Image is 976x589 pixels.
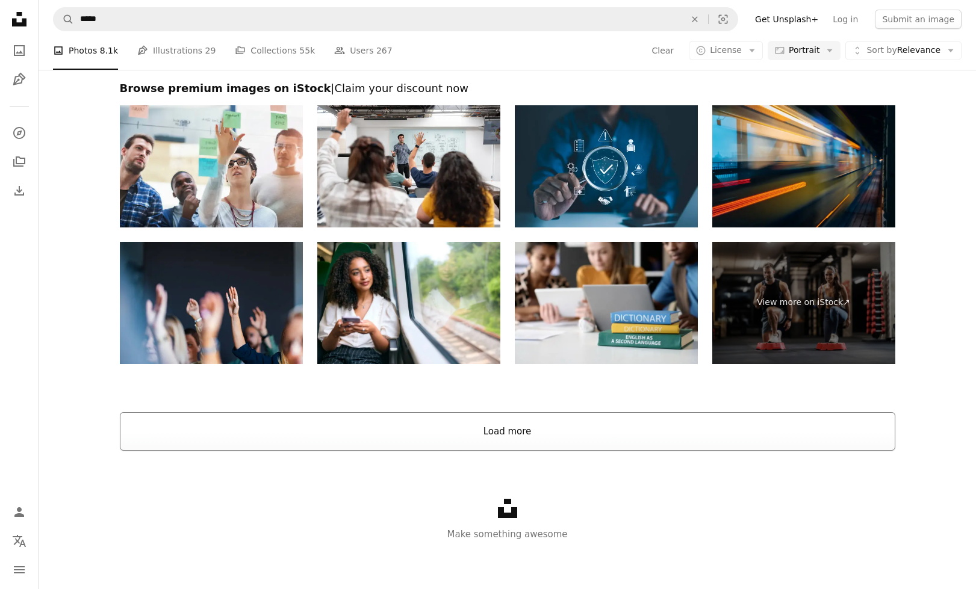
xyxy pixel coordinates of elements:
[120,81,895,96] h2: Browse premium images on iStock
[7,39,31,63] a: Photos
[825,10,865,29] a: Log in
[875,10,962,29] button: Submit an image
[317,242,500,364] img: Businesswoman Commuting To Work On Train Sitting Checking Messages Or Social Media On Mobile Phone
[7,121,31,145] a: Explore
[299,44,315,57] span: 55k
[39,527,976,541] p: Make something awesome
[710,45,742,55] span: License
[7,7,31,34] a: Home — Unsplash
[137,31,216,70] a: Illustrations 29
[709,8,738,31] button: Visual search
[689,41,763,60] button: License
[235,31,315,70] a: Collections 55k
[712,105,895,227] img: Blurred Motion Of Train At Railroad Station
[768,41,841,60] button: Portrait
[515,105,698,227] img: Work Safety and Compliance Concept. Businessman holding magnifying glass with icons work safety, ...
[712,242,895,364] a: View more on iStock↗
[748,10,825,29] a: Get Unsplash+
[317,105,500,227] img: Students asking question to the teacher in an IT class
[120,412,895,451] button: Load more
[331,82,468,94] span: | Claim your discount now
[651,41,675,60] button: Clear
[7,150,31,174] a: Collections
[53,7,738,31] form: Find visuals sitewide
[515,242,698,364] img: Textbooks on School Table
[334,31,392,70] a: Users 267
[789,45,819,57] span: Portrait
[682,8,708,31] button: Clear
[7,529,31,553] button: Language
[7,67,31,91] a: Illustrations
[7,558,31,582] button: Menu
[866,45,897,55] span: Sort by
[205,44,216,57] span: 29
[120,242,303,364] img: Engaged Audience Raising Hands at Business Event
[54,8,74,31] button: Search Unsplash
[376,44,393,57] span: 267
[845,41,962,60] button: Sort byRelevance
[120,105,303,227] img: Woman leader, team and sticky notes on glass for timeline, strategy and brainstorming in workshop...
[7,500,31,524] a: Log in / Sign up
[7,179,31,203] a: Download History
[866,45,940,57] span: Relevance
